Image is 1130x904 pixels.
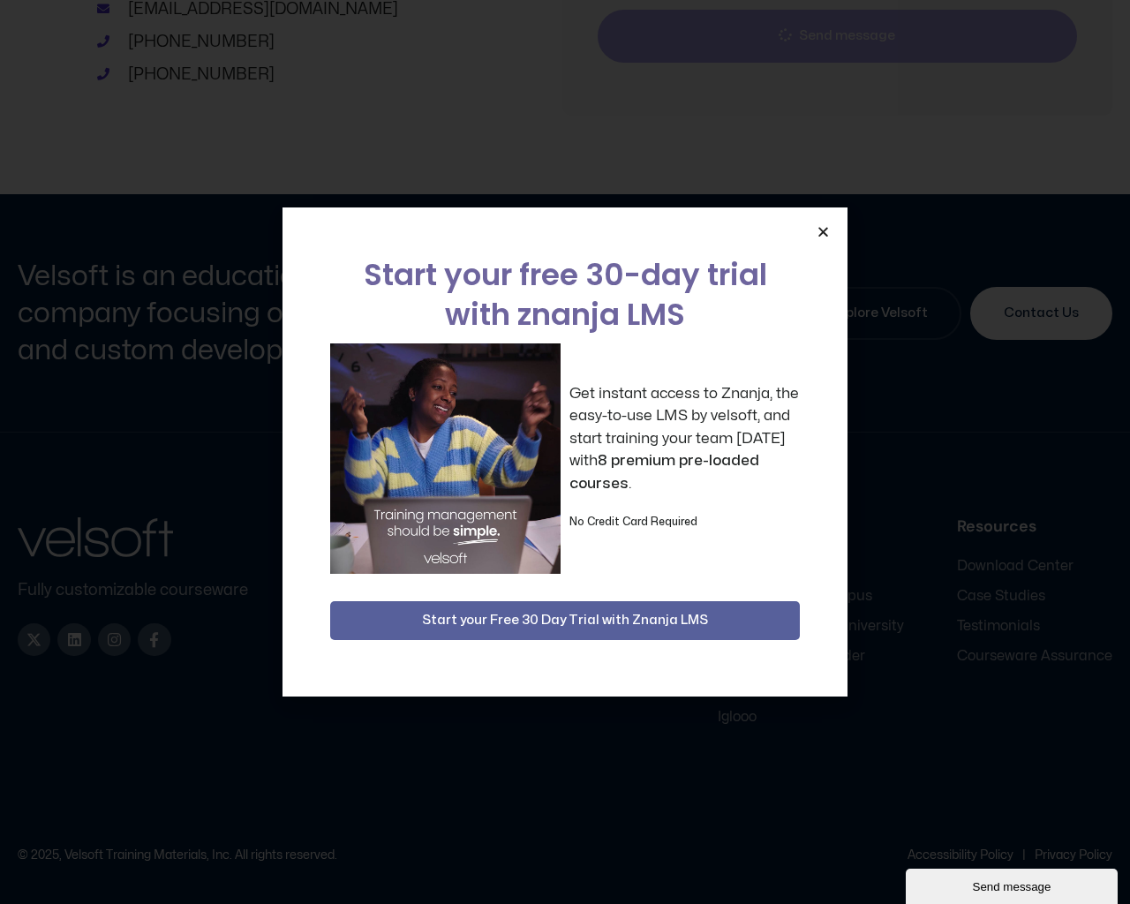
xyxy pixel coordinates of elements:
[422,610,708,631] span: Start your Free 30 Day Trial with Znanja LMS
[330,255,800,335] h2: Start your free 30-day trial with znanja LMS
[569,382,800,495] p: Get instant access to Znanja, the easy-to-use LMS by velsoft, and start training your team [DATE]...
[569,516,697,527] strong: No Credit Card Required
[817,225,830,238] a: Close
[330,343,561,574] img: a woman sitting at her laptop dancing
[330,601,800,640] button: Start your Free 30 Day Trial with Znanja LMS
[569,453,759,491] strong: 8 premium pre-loaded courses
[906,865,1121,904] iframe: chat widget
